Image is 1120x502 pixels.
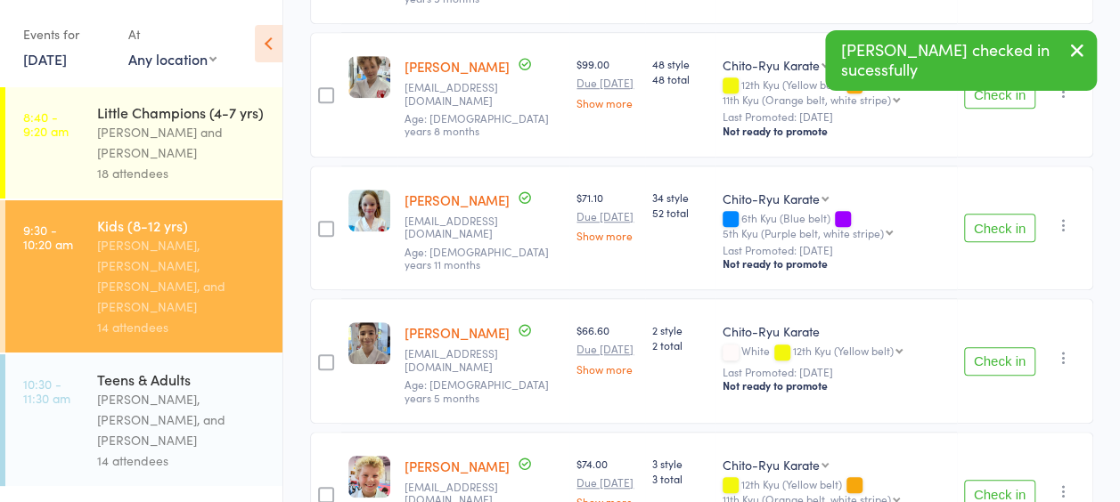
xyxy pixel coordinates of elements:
div: 14 attendees [97,450,267,471]
button: Check in [964,80,1035,109]
div: Chito-Ryu Karate [723,190,820,207]
a: [DATE] [23,49,67,69]
div: Chito-Ryu Karate [723,322,949,340]
div: 14 attendees [97,317,267,337]
div: [PERSON_NAME] and [PERSON_NAME] [97,122,267,163]
div: Not ready to promote [723,256,949,271]
span: 34 style [652,190,708,205]
a: [PERSON_NAME] [405,57,510,76]
small: Due [DATE] [576,476,638,489]
time: 9:30 - 10:20 am [23,223,73,251]
span: 48 style [652,56,708,71]
time: 8:40 - 9:20 am [23,109,69,138]
a: 10:30 -11:30 amTeens & Adults[PERSON_NAME], [PERSON_NAME], and [PERSON_NAME]14 attendees [5,354,282,486]
div: $71.10 [576,190,638,241]
a: Show more [576,230,638,241]
button: Check in [964,214,1035,242]
a: [PERSON_NAME] [405,457,510,475]
small: Pla.sophie@yahoo.fr [405,347,562,373]
small: Last Promoted: [DATE] [723,110,949,123]
div: Events for [23,20,110,49]
div: 12th Kyu (Yellow belt) [793,344,894,356]
div: White [723,344,949,360]
img: image1726265977.png [348,56,390,98]
img: image1754373114.png [348,322,390,364]
div: 18 attendees [97,163,267,183]
small: Swarm29@me.com [405,81,562,107]
div: 12th Kyu (Yellow belt) [723,78,949,105]
div: Chito-Ryu Karate [723,56,820,74]
a: [PERSON_NAME] [405,190,510,209]
a: 8:40 -9:20 amLittle Champions (4-7 yrs)[PERSON_NAME] and [PERSON_NAME]18 attendees [5,87,282,198]
div: [PERSON_NAME], [PERSON_NAME], and [PERSON_NAME] [97,389,267,450]
span: Age: [DEMOGRAPHIC_DATA] years 5 months [405,376,549,404]
div: $66.60 [576,322,638,374]
div: Any location [128,49,217,69]
span: 48 total [652,71,708,86]
div: [PERSON_NAME] checked in sucessfully [825,30,1097,91]
div: [PERSON_NAME], [PERSON_NAME], [PERSON_NAME], and [PERSON_NAME] [97,235,267,317]
span: 3 total [652,471,708,486]
div: At [128,20,217,49]
div: 11th Kyu (Orange belt, white stripe) [723,93,891,105]
span: 3 style [652,456,708,471]
div: Kids (8-12 yrs) [97,215,267,235]
span: 52 total [652,205,708,220]
div: Teens & Adults [97,369,267,389]
div: Not ready to promote [723,378,949,393]
a: 9:30 -10:20 amKids (8-12 yrs)[PERSON_NAME], [PERSON_NAME], [PERSON_NAME], and [PERSON_NAME]14 att... [5,200,282,352]
div: 5th Kyu (Purple belt, white stripe) [723,227,884,239]
small: Due [DATE] [576,343,638,355]
a: Show more [576,363,638,375]
small: Last Promoted: [DATE] [723,244,949,256]
img: image1730788076.png [348,456,390,498]
span: Age: [DEMOGRAPHIC_DATA] years 8 months [405,110,549,138]
div: Chito-Ryu Karate [723,456,820,474]
a: Show more [576,97,638,109]
span: Age: [DEMOGRAPHIC_DATA] years 11 months [405,244,549,271]
small: Last Promoted: [DATE] [723,366,949,378]
small: Due [DATE] [576,77,638,89]
small: Due [DATE] [576,210,638,223]
time: 10:30 - 11:30 am [23,376,70,405]
span: 2 style [652,322,708,337]
a: [PERSON_NAME] [405,323,510,342]
div: 6th Kyu (Blue belt) [723,212,949,239]
button: Check in [964,347,1035,376]
div: Little Champions (4-7 yrs) [97,102,267,122]
span: 2 total [652,337,708,352]
div: Not ready to promote [723,124,949,138]
small: mshannyn@hotmail.com [405,215,562,240]
div: $99.00 [576,56,638,108]
img: image1622181600.png [348,190,390,231]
